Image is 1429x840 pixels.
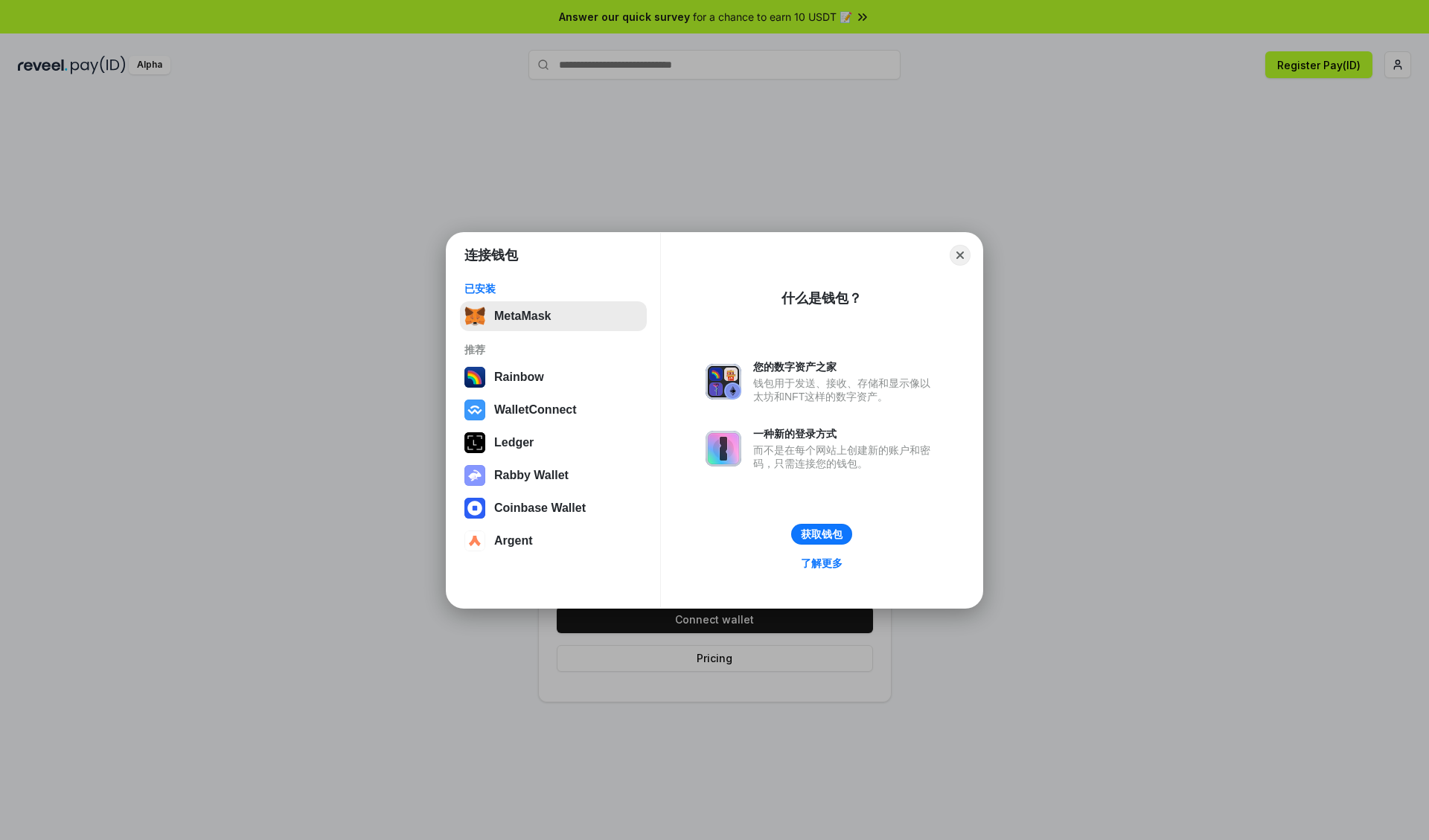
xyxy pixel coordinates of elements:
[801,557,843,570] div: 了解更多
[464,432,485,453] img: svg+xml,%3Csvg%20xmlns%3D%22http%3A%2F%2Fwww.w3.org%2F2000%2Fsvg%22%20width%3D%2228%22%20height%3...
[464,282,642,295] div: 已安装
[464,465,485,486] img: svg+xml,%3Csvg%20xmlns%3D%22http%3A%2F%2Fwww.w3.org%2F2000%2Fsvg%22%20fill%3D%22none%22%20viewBox...
[460,526,647,556] button: Argent
[494,501,586,515] div: Coinbase Wallet
[706,364,741,400] img: svg+xml,%3Csvg%20xmlns%3D%22http%3A%2F%2Fwww.w3.org%2F2000%2Fsvg%22%20fill%3D%22none%22%20viewBox...
[464,246,518,264] h1: 连接钱包
[460,493,647,523] button: Coinbase Wallet
[464,367,485,388] img: svg+xml,%3Csvg%20width%3D%22120%22%20height%3D%22120%22%20viewBox%3D%220%200%20120%20120%22%20fil...
[464,400,485,420] img: svg+xml,%3Csvg%20width%3D%2228%22%20height%3D%2228%22%20viewBox%3D%220%200%2028%2028%22%20fill%3D...
[781,289,862,307] div: 什么是钱包？
[494,469,569,482] div: Rabby Wallet
[801,528,843,541] div: 获取钱包
[706,431,741,467] img: svg+xml,%3Csvg%20xmlns%3D%22http%3A%2F%2Fwww.w3.org%2F2000%2Fsvg%22%20fill%3D%22none%22%20viewBox...
[460,461,647,490] button: Rabby Wallet
[464,306,485,327] img: svg+xml,%3Csvg%20fill%3D%22none%22%20height%3D%2233%22%20viewBox%3D%220%200%2035%2033%22%20width%...
[494,534,533,548] div: Argent
[460,362,647,392] button: Rainbow
[753,443,938,470] div: 而不是在每个网站上创建新的账户和密码，只需连接您的钱包。
[464,530,485,551] img: svg+xml,%3Csvg%20width%3D%2228%22%20height%3D%2228%22%20viewBox%3D%220%200%2028%2028%22%20fill%3D...
[460,301,647,331] button: MetaMask
[753,360,938,373] div: 您的数字资产之家
[753,376,938,403] div: 钱包用于发送、接收、存储和显示像以太坊和NFT这样的数字资产。
[950,245,971,266] button: Close
[464,343,642,356] div: 推荐
[791,524,852,545] button: 获取钱包
[494,310,551,323] div: MetaMask
[460,395,647,425] button: WalletConnect
[792,554,851,573] a: 了解更多
[494,371,544,384] div: Rainbow
[460,428,647,458] button: Ledger
[494,403,577,417] div: WalletConnect
[494,436,534,449] div: Ledger
[753,427,938,440] div: 一种新的登录方式
[464,498,485,519] img: svg+xml,%3Csvg%20width%3D%2228%22%20height%3D%2228%22%20viewBox%3D%220%200%2028%2028%22%20fill%3D...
